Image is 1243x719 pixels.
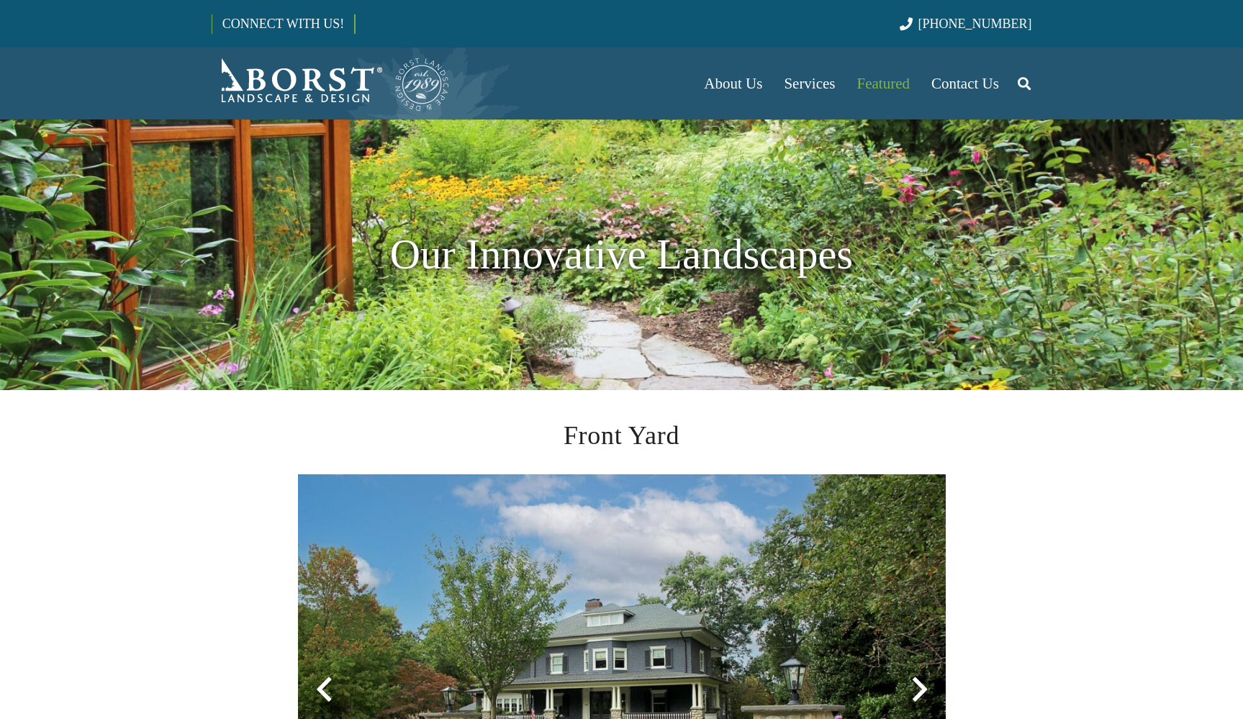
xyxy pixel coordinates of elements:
span: About Us [704,75,762,92]
h1: Our Innovative Landscapes [212,223,1032,286]
a: Contact Us [921,48,1010,119]
a: CONNECT WITH US! [212,6,354,41]
a: Borst-Logo [212,55,451,112]
span: Featured [857,75,910,92]
h2: Front Yard [298,416,946,455]
a: About Us [693,48,773,119]
span: Contact Us [931,75,999,92]
a: Featured [846,48,921,119]
a: Search [1010,65,1039,101]
a: Services [773,48,846,119]
a: [PHONE_NUMBER] [900,17,1031,31]
span: [PHONE_NUMBER] [918,17,1032,31]
span: Services [784,75,835,92]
